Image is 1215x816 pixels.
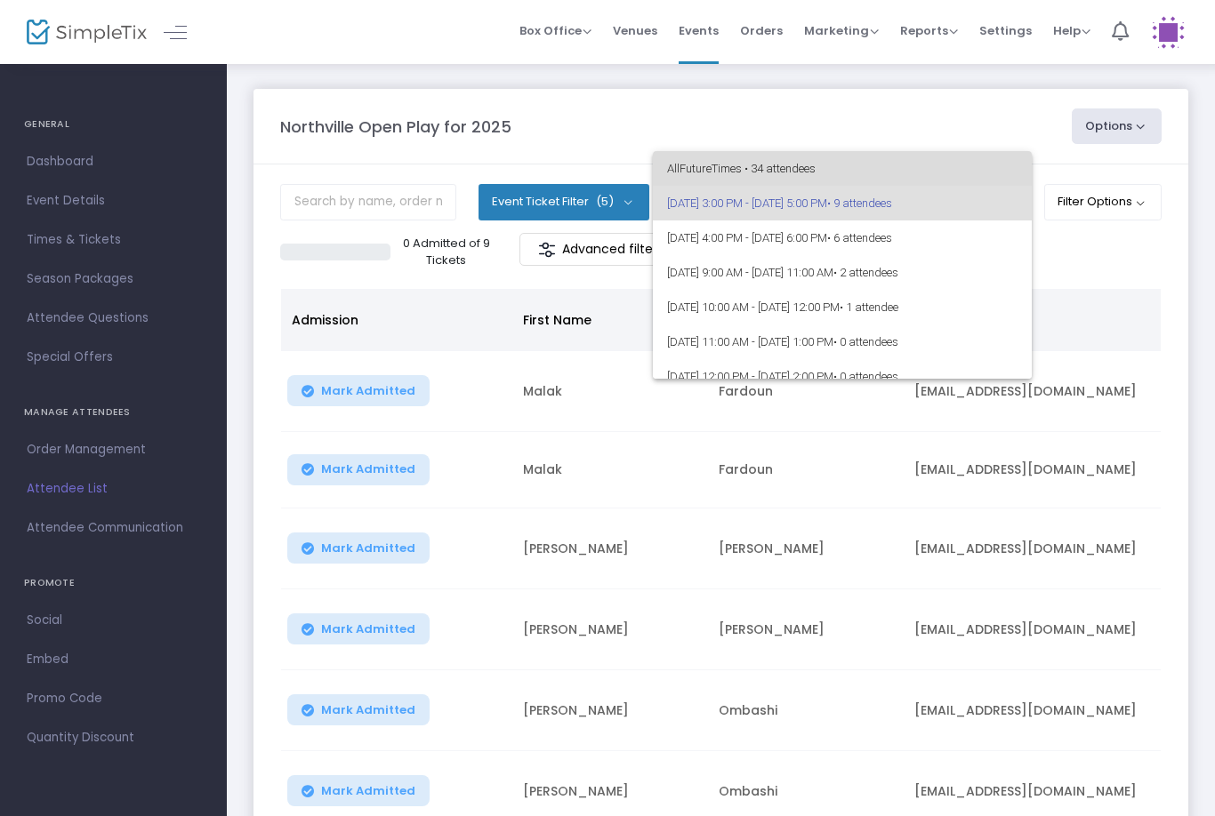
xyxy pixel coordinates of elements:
span: All Future Times • 34 attendees [667,151,1018,186]
span: [DATE] 11:00 AM - [DATE] 1:00 PM [667,324,1018,359]
span: • 1 attendee [840,300,898,314]
span: [DATE] 3:00 PM - [DATE] 5:00 PM [667,186,1018,220]
span: • 2 attendees [833,266,898,279]
span: • 9 attendees [827,196,892,210]
span: • 0 attendees [833,335,898,348]
span: [DATE] 12:00 PM - [DATE] 2:00 PM [667,359,1018,394]
span: [DATE] 4:00 PM - [DATE] 6:00 PM [667,220,1018,255]
span: • 6 attendees [827,231,892,244]
span: • 0 attendees [833,370,898,383]
span: [DATE] 10:00 AM - [DATE] 12:00 PM [667,290,1018,324]
span: [DATE] 9:00 AM - [DATE] 11:00 AM [667,255,1018,290]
